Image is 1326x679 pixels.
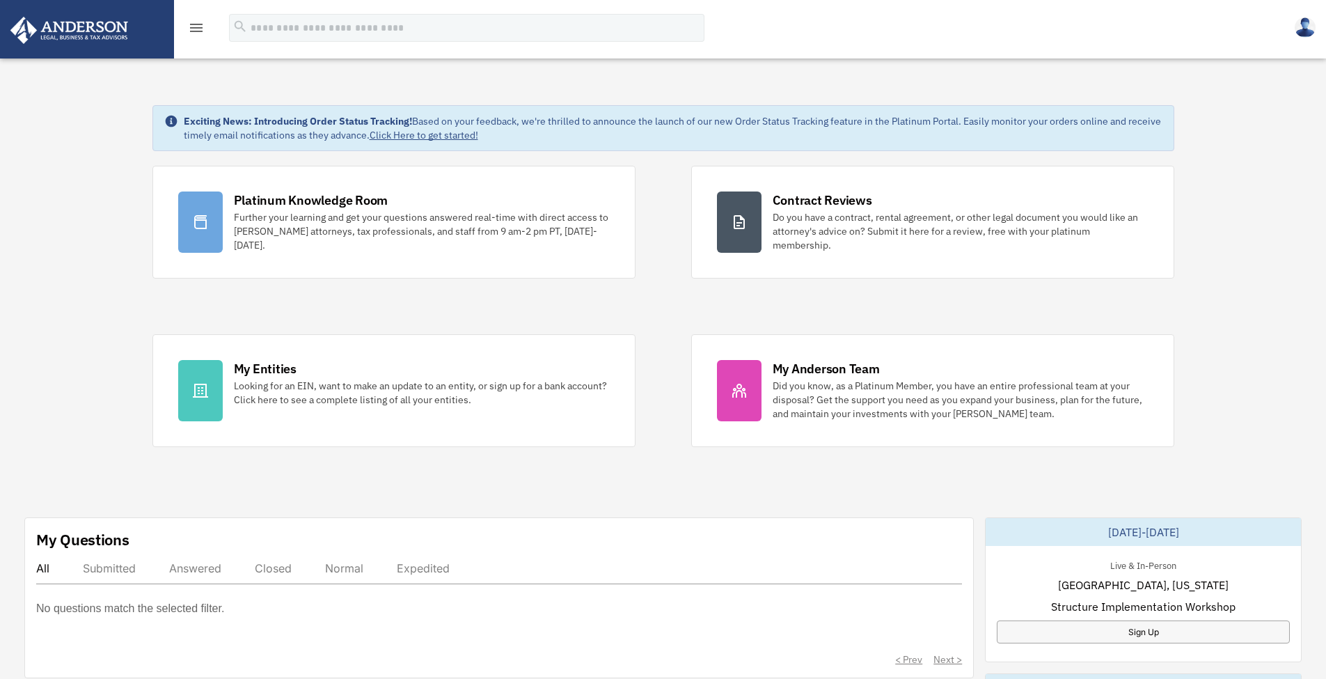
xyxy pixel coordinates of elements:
[997,621,1290,643] a: Sign Up
[1295,17,1316,38] img: User Pic
[397,561,450,575] div: Expedited
[188,24,205,36] a: menu
[234,192,388,209] div: Platinum Knowledge Room
[169,561,221,575] div: Answered
[773,192,872,209] div: Contract Reviews
[691,334,1174,447] a: My Anderson Team Did you know, as a Platinum Member, you have an entire professional team at your...
[6,17,132,44] img: Anderson Advisors Platinum Portal
[255,561,292,575] div: Closed
[234,210,610,252] div: Further your learning and get your questions answered real-time with direct access to [PERSON_NAM...
[1051,598,1236,615] span: Structure Implementation Workshop
[325,561,363,575] div: Normal
[691,166,1174,279] a: Contract Reviews Do you have a contract, rental agreement, or other legal document you would like...
[188,19,205,36] i: menu
[234,379,610,407] div: Looking for an EIN, want to make an update to an entity, or sign up for a bank account? Click her...
[773,210,1149,252] div: Do you have a contract, rental agreement, or other legal document you would like an attorney's ad...
[234,360,297,377] div: My Entities
[773,360,880,377] div: My Anderson Team
[152,166,636,279] a: Platinum Knowledge Room Further your learning and get your questions answered real-time with dire...
[370,129,478,141] a: Click Here to get started!
[986,518,1301,546] div: [DATE]-[DATE]
[36,529,129,550] div: My Questions
[184,115,412,127] strong: Exciting News: Introducing Order Status Tracking!
[36,599,224,618] p: No questions match the selected filter.
[1099,557,1187,572] div: Live & In-Person
[1058,577,1229,593] span: [GEOGRAPHIC_DATA], [US_STATE]
[773,379,1149,421] div: Did you know, as a Platinum Member, you have an entire professional team at your disposal? Get th...
[232,19,248,34] i: search
[36,561,49,575] div: All
[152,334,636,447] a: My Entities Looking for an EIN, want to make an update to an entity, or sign up for a bank accoun...
[184,114,1162,142] div: Based on your feedback, we're thrilled to announce the launch of our new Order Status Tracking fe...
[83,561,136,575] div: Submitted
